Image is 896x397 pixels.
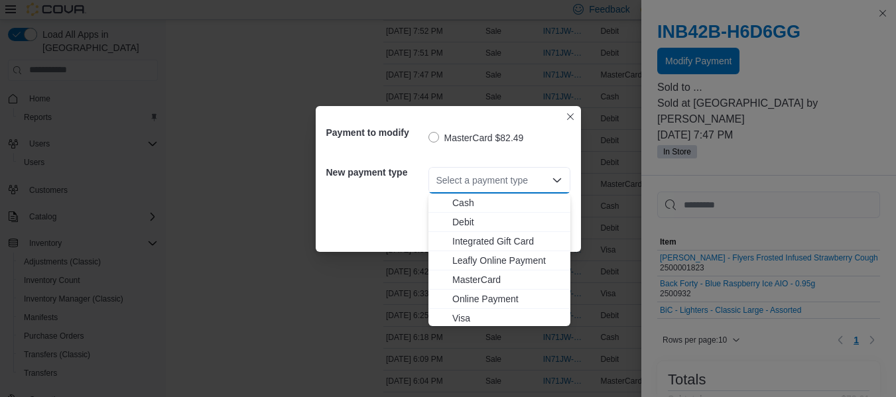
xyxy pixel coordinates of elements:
[452,235,562,248] span: Integrated Gift Card
[452,254,562,267] span: Leafly Online Payment
[452,273,562,286] span: MasterCard
[452,196,562,209] span: Cash
[428,232,570,251] button: Integrated Gift Card
[436,172,438,188] input: Accessible screen reader label
[562,109,578,125] button: Closes this modal window
[428,290,570,309] button: Online Payment
[552,175,562,186] button: Close list of options
[452,312,562,325] span: Visa
[428,194,570,328] div: Choose from the following options
[452,215,562,229] span: Debit
[428,309,570,328] button: Visa
[428,270,570,290] button: MasterCard
[428,130,524,146] label: MasterCard $82.49
[428,213,570,232] button: Debit
[428,251,570,270] button: Leafly Online Payment
[428,194,570,213] button: Cash
[326,119,426,146] h5: Payment to modify
[326,159,426,186] h5: New payment type
[452,292,562,306] span: Online Payment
